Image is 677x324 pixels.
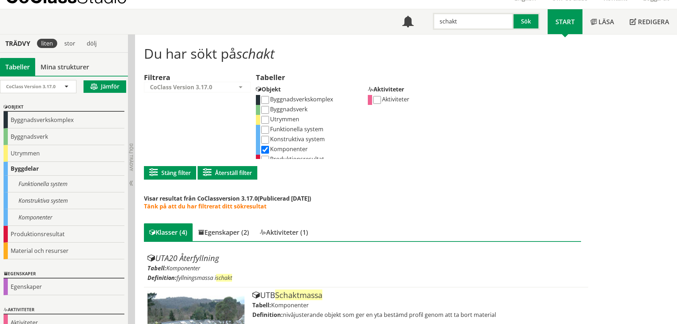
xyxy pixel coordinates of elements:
span: Redigera [638,17,669,26]
label: Byggnadsverkskomplex [260,95,333,103]
input: Aktiviteter [373,96,381,104]
div: Klasser (4) [144,223,193,241]
div: Komponenter [4,209,124,226]
span: nivåjusterande objekt som ger en yta bestämd profil genom att ta bort material [283,311,496,319]
div: Konstruktiva system [4,192,124,209]
span: Läsa [598,17,614,26]
input: Funktionella system [261,126,269,134]
div: Byggnadsverk [4,128,124,145]
div: Material och resurser [4,243,124,259]
span: Start [555,17,575,26]
div: Egenskaper [4,278,124,295]
label: Tabell: [252,301,271,309]
label: Produktionsresultat [260,155,324,163]
button: Jämför [84,80,126,93]
span: Komponenter [271,301,309,309]
label: Aktiviteter [372,95,409,103]
input: Produktionsresultat [261,156,269,164]
label: Konstruktiva system [260,135,325,143]
span: Visar resultat från CoClassversion 3.17.0 [144,195,258,202]
input: Byggnadsverk [261,106,269,114]
a: Start [548,9,582,34]
div: Objekt [256,82,362,95]
span: (Publicerad [DATE]) [258,195,311,202]
label: Komponenter [260,145,308,153]
span: schakt [216,274,232,282]
input: Utrymmen [261,116,269,124]
input: Byggnadsverkskomplex [261,96,269,104]
button: Stäng filter [144,166,196,180]
div: Egenskaper (2) [193,223,254,241]
a: Redigera [622,9,677,34]
div: Aktiviteter (1) [254,223,313,241]
a: Mina strukturer [35,58,95,76]
label: Tabell: [147,264,166,272]
span: CoClass Version 3.17.0 [6,83,55,90]
label: Byggnadsverk [260,105,307,113]
div: Produktionsresultat [4,226,124,243]
span: Dölj trädvy [128,143,134,171]
a: Läsa [582,9,622,34]
div: UTA20 Återfyllning [147,254,584,262]
div: Utrymmen [4,145,124,162]
div: Objekt [4,103,124,112]
input: Komponenter [261,146,269,154]
button: Återställ filter [198,166,257,180]
label: Filtrera [144,73,170,82]
div: Byggdelar [4,162,124,176]
div: Aktiviteter [4,306,124,314]
button: Sök [514,13,540,30]
span: CoClass Version 3.17.0 [150,83,212,91]
div: Egenskaper [4,270,124,278]
h1: Du har sökt på [144,46,581,61]
div: Byggnadsverkskomplex [4,112,124,128]
span: Notifikationer [402,17,414,28]
span: schakt [236,44,275,63]
label: Utrymmen [260,115,299,123]
div: stor [60,39,80,48]
input: Konstruktiva system [261,136,269,144]
label: Definition: [147,274,177,282]
label: Funktionella system [260,125,323,133]
span: fyllningsmassa i [177,274,232,282]
div: Funktionella system [4,176,124,192]
div: UTB [252,291,584,299]
input: Sök [433,13,514,30]
span: Komponenter [166,264,200,272]
div: Aktiviteter [368,82,474,95]
div: liten [37,39,57,48]
span: Schaktmassa [275,290,322,300]
label: Tabeller [256,73,285,84]
span: Tänk på att du har filtrerat ditt sökresultat [144,202,267,210]
label: Definition: [252,311,283,319]
div: Trädvy [1,39,34,47]
div: dölj [82,39,101,48]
